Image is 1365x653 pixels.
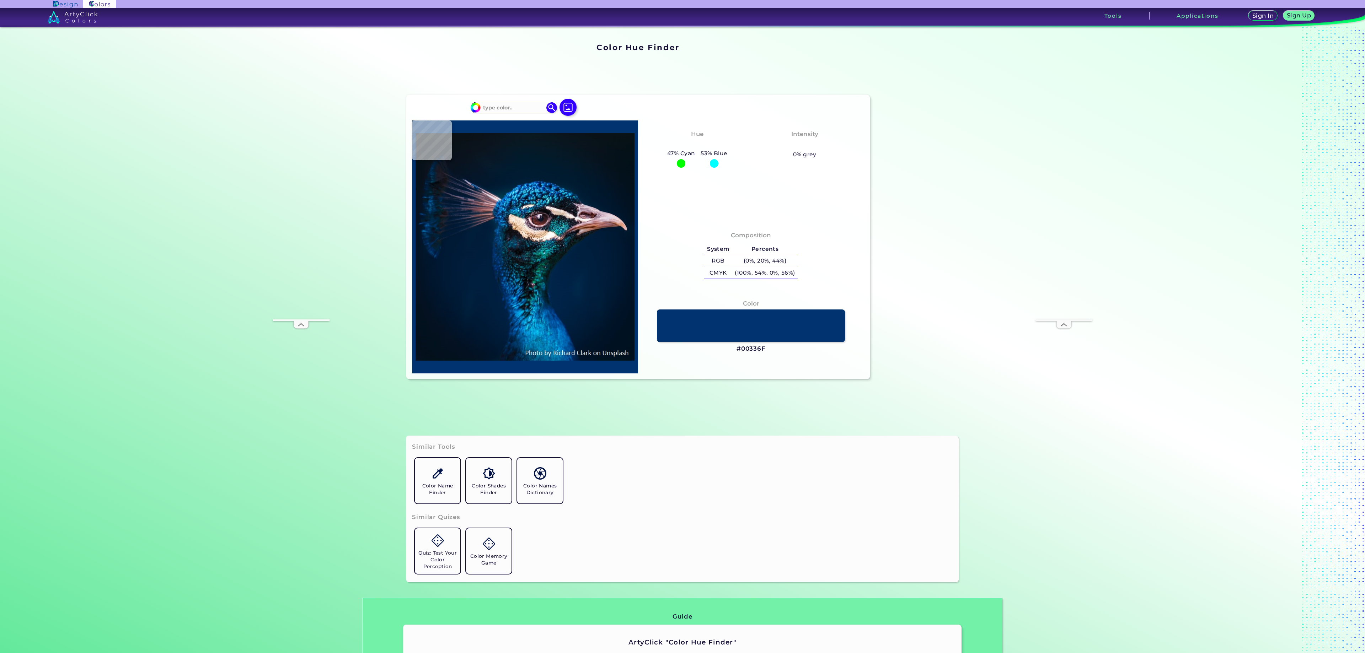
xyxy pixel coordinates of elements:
[789,140,820,149] h3: Vibrant
[483,467,495,480] img: icon_color_shades.svg
[737,345,766,353] h3: #00336F
[534,467,546,480] img: icon_color_names_dictionary.svg
[1035,106,1092,319] iframe: Advertisement
[791,129,818,139] h4: Intensity
[412,455,463,506] a: Color Name Finder
[1104,13,1122,18] h3: Tools
[469,482,509,496] h5: Color Shades Finder
[691,129,703,139] h4: Hue
[731,230,771,241] h4: Composition
[418,550,457,570] h5: Quiz: Test Your Color Perception
[664,149,698,158] h5: 47% Cyan
[1285,11,1313,21] a: Sign Up
[53,1,77,7] img: ArtyClick Design logo
[704,255,732,267] h5: RGB
[608,638,757,647] h2: ArtyClick "Color Hue Finder"
[514,455,566,506] a: Color Names Dictionary
[463,525,514,577] a: Color Memory Game
[463,455,514,506] a: Color Shades Finder
[1288,13,1310,18] h5: Sign Up
[560,99,577,116] img: icon picture
[520,482,560,496] h5: Color Names Dictionary
[1250,11,1276,21] a: Sign In
[743,298,759,309] h4: Color
[873,41,962,420] iframe: Advertisement
[412,525,463,577] a: Quiz: Test Your Color Perception
[418,482,457,496] h5: Color Name Finder
[677,140,717,149] h3: Cyan-Blue
[432,534,444,547] img: icon_game.svg
[483,538,495,550] img: icon_game.svg
[416,124,635,370] img: img_pavlin.jpg
[412,443,455,451] h3: Similar Tools
[596,42,679,53] h1: Color Hue Finder
[732,243,798,255] h5: Percents
[546,102,557,113] img: icon search
[48,11,98,23] img: logo_artyclick_colors_white.svg
[704,243,732,255] h5: System
[732,255,798,267] h5: (0%, 20%, 44%)
[469,553,509,566] h5: Color Memory Game
[412,513,460,522] h3: Similar Quizes
[432,467,444,480] img: icon_color_name_finder.svg
[673,612,692,621] h3: Guide
[1177,13,1218,18] h3: Applications
[698,149,730,158] h5: 53% Blue
[793,150,817,159] h5: 0% grey
[273,106,330,319] iframe: Advertisement
[732,267,798,279] h5: (100%, 54%, 0%, 56%)
[704,267,732,279] h5: CMYK
[1253,13,1273,18] h5: Sign In
[481,103,547,113] input: type color..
